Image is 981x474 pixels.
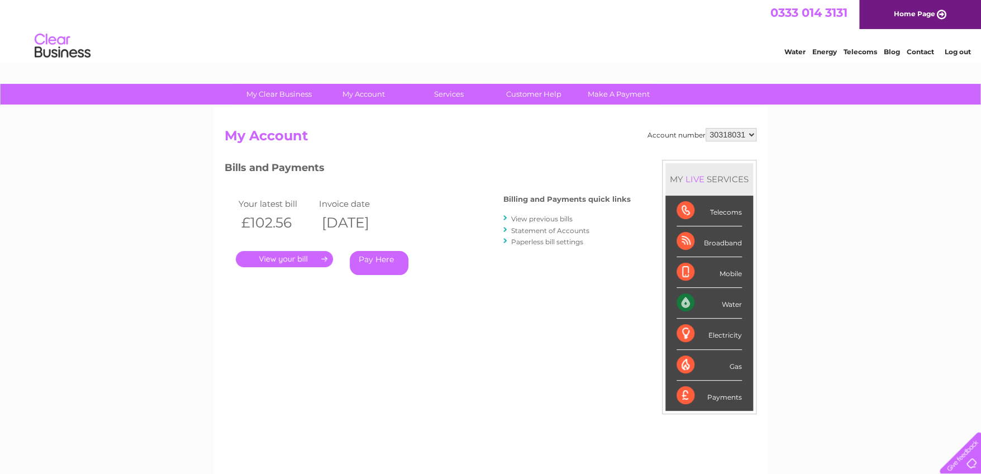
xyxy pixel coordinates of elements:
[403,84,495,105] a: Services
[236,196,316,211] td: Your latest bill
[34,29,91,63] img: logo.png
[677,257,742,288] div: Mobile
[944,48,970,56] a: Log out
[236,251,333,267] a: .
[236,211,316,234] th: £102.56
[677,350,742,381] div: Gas
[233,84,325,105] a: My Clear Business
[511,238,583,246] a: Paperless bill settings
[770,6,847,20] a: 0333 014 3131
[225,128,756,149] h2: My Account
[503,195,631,203] h4: Billing and Payments quick links
[511,226,589,235] a: Statement of Accounts
[812,48,837,56] a: Energy
[784,48,806,56] a: Water
[677,319,742,349] div: Electricity
[884,48,900,56] a: Blog
[316,211,397,234] th: [DATE]
[647,128,756,141] div: Account number
[316,196,397,211] td: Invoice date
[350,251,408,275] a: Pay Here
[488,84,580,105] a: Customer Help
[511,215,573,223] a: View previous bills
[225,160,631,179] h3: Bills and Payments
[227,6,755,54] div: Clear Business is a trading name of Verastar Limited (registered in [GEOGRAPHIC_DATA] No. 3667643...
[683,174,707,184] div: LIVE
[573,84,665,105] a: Make A Payment
[844,48,877,56] a: Telecoms
[907,48,934,56] a: Contact
[677,196,742,226] div: Telecoms
[318,84,410,105] a: My Account
[677,381,742,411] div: Payments
[677,288,742,319] div: Water
[677,226,742,257] div: Broadband
[665,163,753,195] div: MY SERVICES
